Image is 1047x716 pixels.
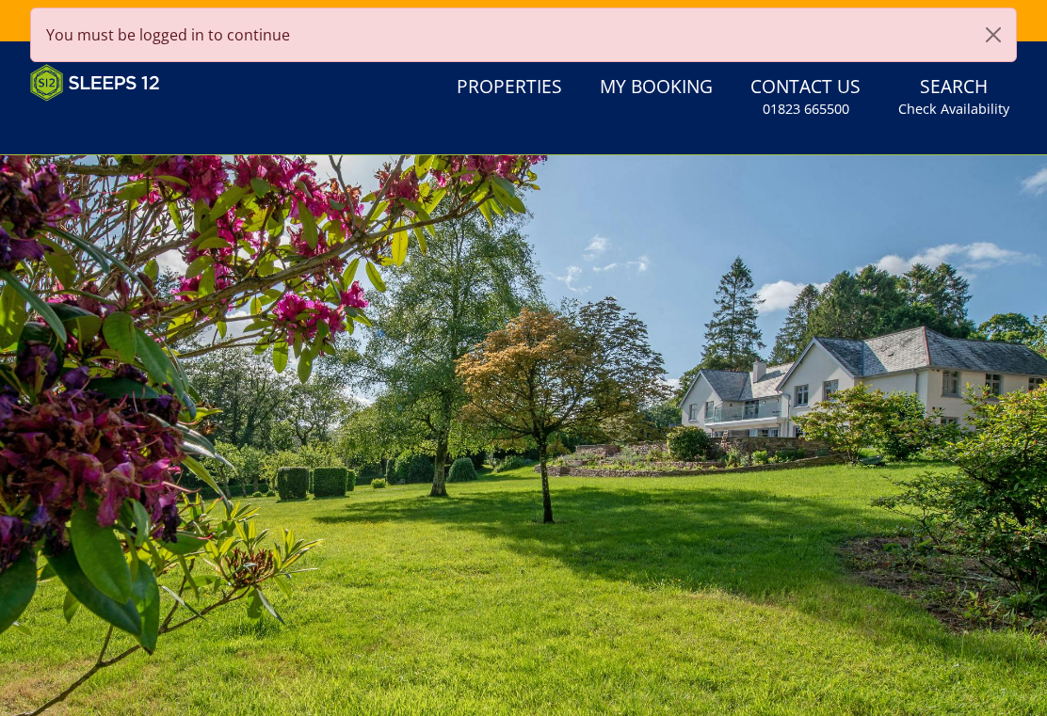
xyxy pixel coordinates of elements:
iframe: Customer reviews powered by Trustpilot [21,113,218,129]
a: SearchCheck Availability [891,67,1017,128]
small: 01823 665500 [763,100,849,119]
a: My Booking [592,67,720,109]
a: Properties [449,67,570,109]
small: Check Availability [898,100,1009,119]
a: Contact Us01823 665500 [743,67,868,128]
div: You must be logged in to continue [30,8,1017,62]
img: Sleeps 12 [30,64,160,102]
